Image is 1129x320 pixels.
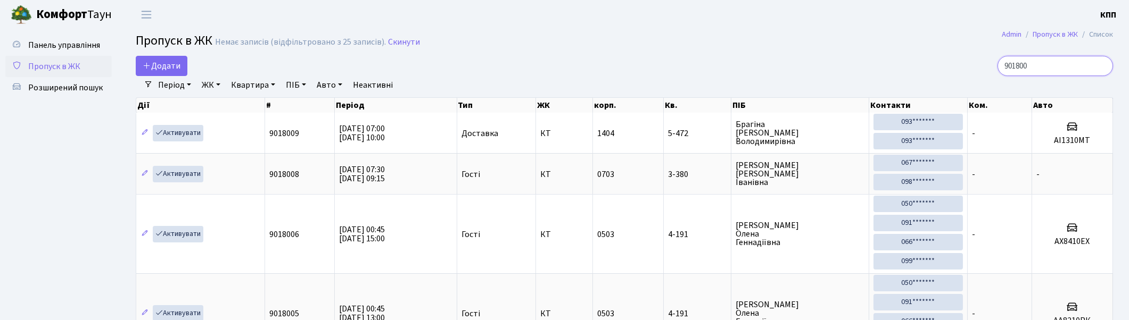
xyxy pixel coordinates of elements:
span: 4-191 [668,230,727,239]
span: Гості [462,309,480,318]
span: - [972,229,975,240]
span: Таун [36,6,112,24]
span: Пропуск в ЖК [28,61,80,72]
span: КТ [540,170,588,179]
span: Панель управління [28,39,100,51]
th: Авто [1032,98,1113,113]
span: - [1036,169,1040,180]
a: Панель управління [5,35,112,56]
span: Доставка [462,129,498,138]
span: 1404 [597,128,614,139]
a: Авто [312,76,347,94]
span: Розширений пошук [28,82,103,94]
th: корп. [593,98,664,113]
th: Ком. [968,98,1032,113]
span: [PERSON_NAME] [PERSON_NAME] Іванівна [736,161,864,187]
a: Квартира [227,76,279,94]
th: ПІБ [731,98,869,113]
button: Переключити навігацію [133,6,160,23]
span: [DATE] 07:30 [DATE] 09:15 [339,164,385,184]
span: 9018008 [269,169,299,180]
th: # [265,98,335,113]
h5: АІ1310МТ [1036,136,1108,146]
li: Список [1078,29,1113,40]
th: Тип [457,98,536,113]
span: - [972,169,975,180]
span: КТ [540,230,588,239]
span: 5-472 [668,129,727,138]
span: 9018005 [269,308,299,319]
span: 0703 [597,169,614,180]
a: Додати [136,56,187,76]
a: Неактивні [349,76,397,94]
a: Скинути [388,37,420,47]
span: 3-380 [668,170,727,179]
span: [DATE] 07:00 [DATE] 10:00 [339,123,385,144]
a: Admin [1002,29,1021,40]
b: Комфорт [36,6,87,23]
a: Пропуск в ЖК [1033,29,1078,40]
span: 4-191 [668,309,727,318]
input: Пошук... [998,56,1113,76]
span: Гості [462,230,480,239]
span: Додати [143,60,180,72]
span: 0503 [597,308,614,319]
a: КПП [1100,9,1116,21]
div: Немає записів (відфільтровано з 25 записів). [215,37,386,47]
span: - [972,308,975,319]
span: Гості [462,170,480,179]
h5: АХ8410ЕХ [1036,237,1108,247]
th: Період [335,98,457,113]
span: Брагіна [PERSON_NAME] Володимирівна [736,120,864,146]
img: logo.png [11,4,32,26]
a: Активувати [153,226,203,242]
span: КТ [540,129,588,138]
span: 9018006 [269,229,299,240]
span: 0503 [597,229,614,240]
span: [DATE] 00:45 [DATE] 15:00 [339,224,385,245]
span: 9018009 [269,128,299,139]
span: - [972,128,975,139]
a: ПІБ [282,76,310,94]
a: Пропуск в ЖК [5,56,112,77]
th: Контакти [869,98,968,113]
a: Активувати [153,125,203,141]
th: Дії [136,98,265,113]
a: Розширений пошук [5,77,112,98]
span: КТ [540,309,588,318]
a: ЖК [197,76,225,94]
a: Активувати [153,166,203,182]
nav: breadcrumb [986,23,1129,46]
th: ЖК [536,98,593,113]
span: [PERSON_NAME] Олена Геннадіївна [736,221,864,247]
th: Кв. [664,98,731,113]
a: Період [154,76,195,94]
span: Пропуск в ЖК [136,31,212,50]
